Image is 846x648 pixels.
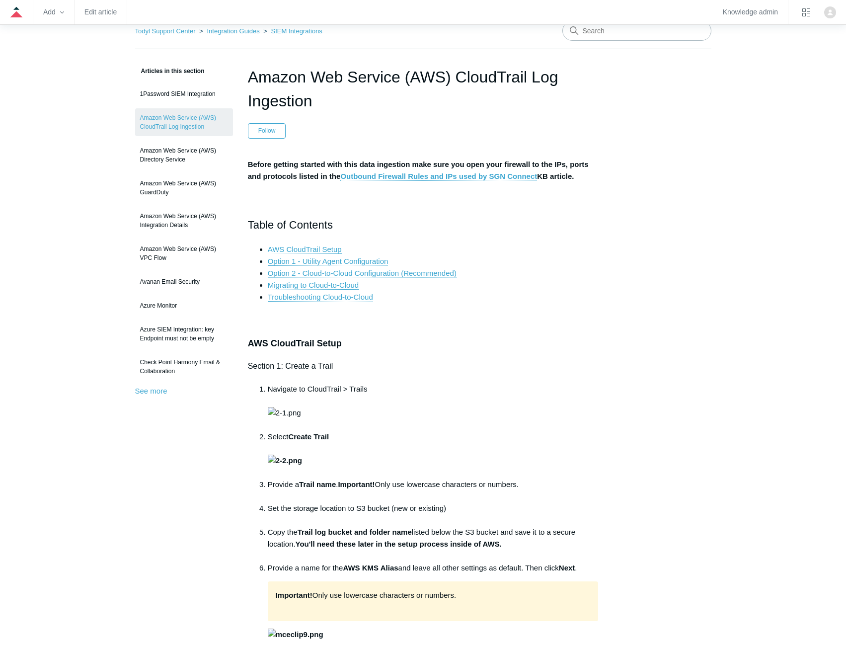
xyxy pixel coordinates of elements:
[824,6,836,18] img: user avatar
[268,281,359,290] a: Migrating to Cloud-to-Cloud
[135,141,233,169] a: Amazon Web Service (AWS) Directory Service
[197,27,261,35] li: Integration Guides
[135,174,233,202] a: Amazon Web Service (AWS) GuardDuty
[135,272,233,291] a: Avanan Email Security
[268,257,388,266] a: Option 1 - Utility Agent Configuration
[268,269,457,278] a: Option 2 - Cloud-to-Cloud Configuration (Recommended)
[135,68,205,75] span: Articles in this section
[135,207,233,235] a: Amazon Web Service (AWS) Integration Details
[135,320,233,348] a: Azure SIEM Integration: key Endpoint must not be empty
[135,353,233,381] a: Check Point Harmony Email & Collaboration
[299,480,336,488] strong: Trail name
[271,27,322,35] a: SIEM Integrations
[824,6,836,18] zd-hc-trigger: Click your profile icon to open the profile menu
[248,216,599,234] h2: Table of Contents
[135,27,196,35] a: Todyl Support Center
[268,407,301,419] img: 2-1.png
[135,240,233,267] a: Amazon Web Service (AWS) VPC Flow
[268,502,599,526] li: Set the storage location to S3 bucket (new or existing)
[135,108,233,136] a: Amazon Web Service (AWS) CloudTrail Log Ingestion
[268,432,329,465] strong: Create Trail
[723,9,778,15] a: Knowledge admin
[340,172,537,181] a: Outbound Firewall Rules and IPs used by SGN Connect
[268,245,342,254] a: AWS CloudTrail Setup
[248,336,599,351] h3: AWS CloudTrail Setup
[135,296,233,315] a: Azure Monitor
[276,591,312,599] strong: Important!
[248,360,599,373] h4: Section 1: Create a Trail
[261,27,322,35] li: SIEM Integrations
[268,383,599,431] li: Navigate to CloudTrail > Trails
[207,27,259,35] a: Integration Guides
[248,160,589,181] strong: Before getting started with this data ingestion make sure you open your firewall to the IPs, port...
[248,123,286,138] button: Follow Article
[135,27,198,35] li: Todyl Support Center
[268,479,599,502] li: Provide a . Only use lowercase characters or numbers.
[268,455,302,467] img: 2-2.png
[268,293,373,302] a: Troubleshooting Cloud-to-Cloud
[268,629,323,641] img: mceclip9.png
[559,564,575,572] strong: Next
[343,564,398,572] strong: AWS KMS Alias
[135,387,167,395] a: See more
[268,581,599,621] p: Only use lowercase characters or numbers.
[562,21,711,41] input: Search
[248,65,599,113] h1: Amazon Web Service (AWS) CloudTrail Log Ingestion
[43,9,64,15] zd-hc-trigger: Add
[268,526,599,562] li: Copy the listed below the S3 bucket and save it to a secure location.
[298,528,412,536] strong: Trail log bucket and folder name
[268,431,599,479] li: Select
[84,9,117,15] a: Edit article
[296,540,502,548] strong: You'll need these later in the setup process inside of AWS.
[135,84,233,103] a: 1Password SIEM Integration
[338,480,375,488] strong: Important!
